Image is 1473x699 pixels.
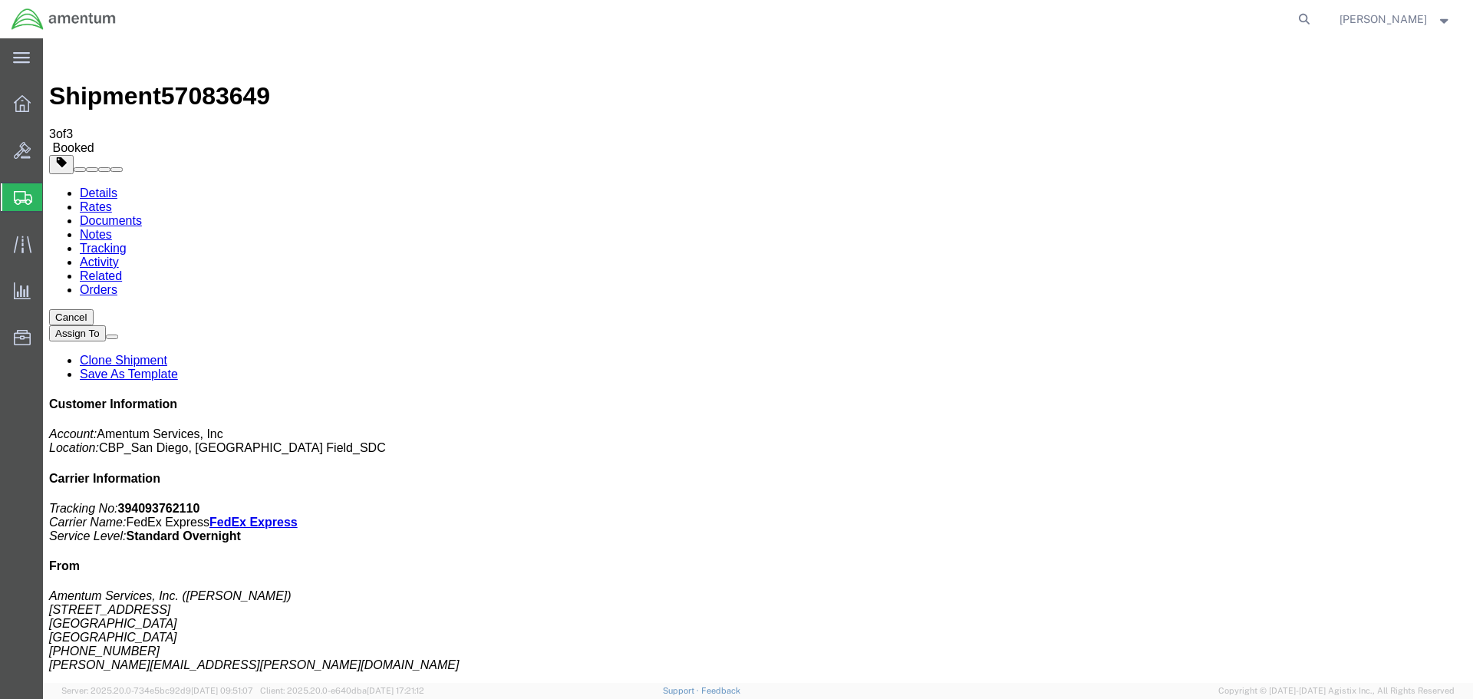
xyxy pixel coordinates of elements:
[701,686,740,695] a: Feedback
[663,686,701,695] a: Support
[43,38,1473,683] iframe: FS Legacy Container
[11,8,117,31] img: logo
[1340,11,1427,28] span: Ernesto Garcia
[61,686,253,695] span: Server: 2025.20.0-734e5bc92d9
[191,686,253,695] span: [DATE] 09:51:07
[1339,10,1452,28] button: [PERSON_NAME]
[260,686,424,695] span: Client: 2025.20.0-e640dba
[1218,684,1455,697] span: Copyright © [DATE]-[DATE] Agistix Inc., All Rights Reserved
[367,686,424,695] span: [DATE] 17:21:12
